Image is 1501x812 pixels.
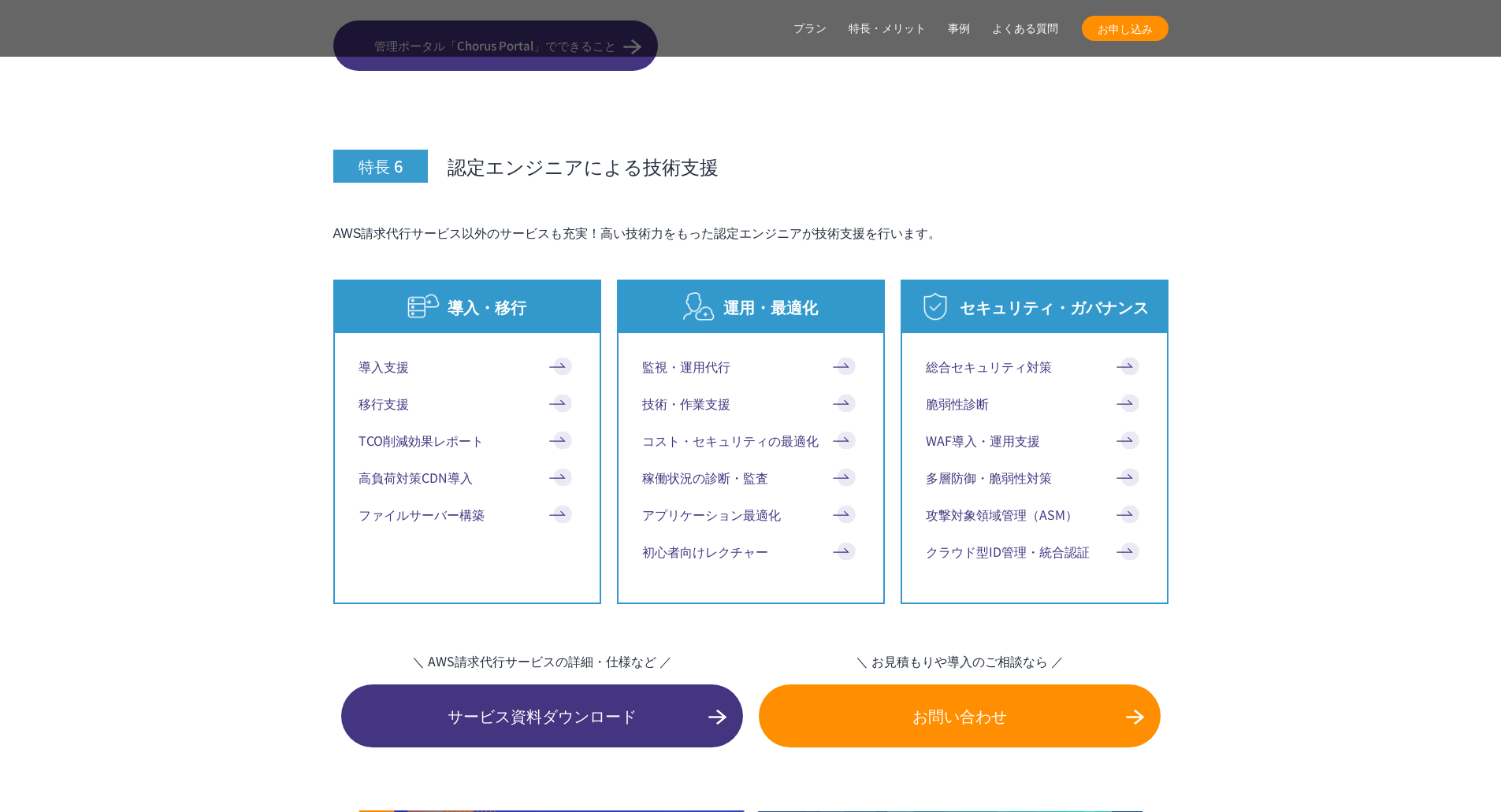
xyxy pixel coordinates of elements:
a: 攻撃対象領域管理（ASM） [926,505,1143,524]
a: よくある質問 [992,20,1058,37]
p: 運用・最適化 [723,295,818,319]
a: 初心者向けレクチャー [642,542,860,561]
a: お申し込み [1082,16,1168,41]
a: WAF導入・運用支援 [926,431,1143,450]
a: 稼働状況の診断・監査 [642,468,860,487]
a: 技術・作業支援 [642,394,860,413]
p: 導入・移行 [448,295,526,319]
a: 事例 [948,20,970,37]
a: お問い合わせ [759,684,1161,747]
a: アプリケーション最適化 [642,505,860,524]
a: サービス資料ダウンロード [341,684,743,747]
p: AWS請求代行サービス以外のサービスも充実！高い技術力をもった認定エンジニアが技術支援を行います。 [333,222,1168,246]
a: 導入支援 [359,357,576,376]
a: 総合セキュリティ対策 [926,357,1143,376]
span: お申し込み [1082,20,1168,37]
a: 管理ポータル「Chorus Portal」でできること [333,20,658,71]
a: プラン [793,20,827,37]
p: セキュリティ・ガバナンス [960,295,1149,319]
span: 認定エンジニアによる技術支援 [448,153,719,180]
a: 監視・運用代行 [642,357,860,376]
a: ファイルサーバー構築 [359,505,576,524]
span: ＼ お見積もりや導入のご相談なら ／ [759,651,1161,670]
a: 移行支援 [359,394,576,413]
a: クラウド型ID管理・統合認証 [926,542,1143,561]
a: 脆弱性診断 [926,394,1143,413]
span: ＼ AWS請求代行サービスの詳細・仕様など ／ [341,651,743,670]
span: 管理ポータル「Chorus Portal」でできること [333,37,658,55]
a: コスト・セキュリティの最適化 [642,431,860,450]
a: 多層防御・脆弱性対策 [926,468,1143,487]
a: TCO削減効果レポート [359,431,576,450]
a: 高負荷対策CDN導入 [359,468,576,487]
span: 特長 6 [333,150,428,183]
a: 特長・メリット [849,20,926,37]
span: お問い合わせ [759,704,1161,728]
span: サービス資料ダウンロード [341,704,743,728]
